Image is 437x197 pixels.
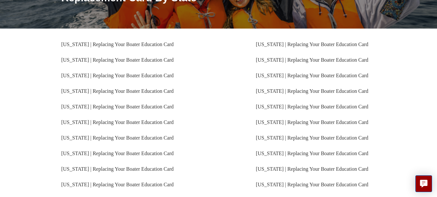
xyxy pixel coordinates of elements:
a: [US_STATE] | Replacing Your Boater Education Card [256,57,368,63]
a: [US_STATE] | Replacing Your Boater Education Card [61,42,174,47]
a: [US_STATE] | Replacing Your Boater Education Card [256,73,368,78]
a: [US_STATE] | Replacing Your Boater Education Card [61,104,174,109]
a: [US_STATE] | Replacing Your Boater Education Card [61,57,174,63]
a: [US_STATE] | Replacing Your Boater Education Card [256,88,368,94]
a: [US_STATE] | Replacing Your Boater Education Card [256,182,368,187]
a: [US_STATE] | Replacing Your Boater Education Card [61,151,174,156]
a: [US_STATE] | Replacing Your Boater Education Card [61,88,174,94]
a: [US_STATE] | Replacing Your Boater Education Card [61,182,174,187]
button: Live chat [415,175,432,192]
a: [US_STATE] | Replacing Your Boater Education Card [256,151,368,156]
a: [US_STATE] | Replacing Your Boater Education Card [256,166,368,172]
a: [US_STATE] | Replacing Your Boater Education Card [61,119,174,125]
a: [US_STATE] | Replacing Your Boater Education Card [256,135,368,141]
a: [US_STATE] | Replacing Your Boater Education Card [61,73,174,78]
a: [US_STATE] | Replacing Your Boater Education Card [256,42,368,47]
a: [US_STATE] | Replacing Your Boater Education Card [256,104,368,109]
a: [US_STATE] | Replacing Your Boater Education Card [61,135,174,141]
a: [US_STATE] | Replacing Your Boater Education Card [256,119,368,125]
a: [US_STATE] | Replacing Your Boater Education Card [61,166,174,172]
